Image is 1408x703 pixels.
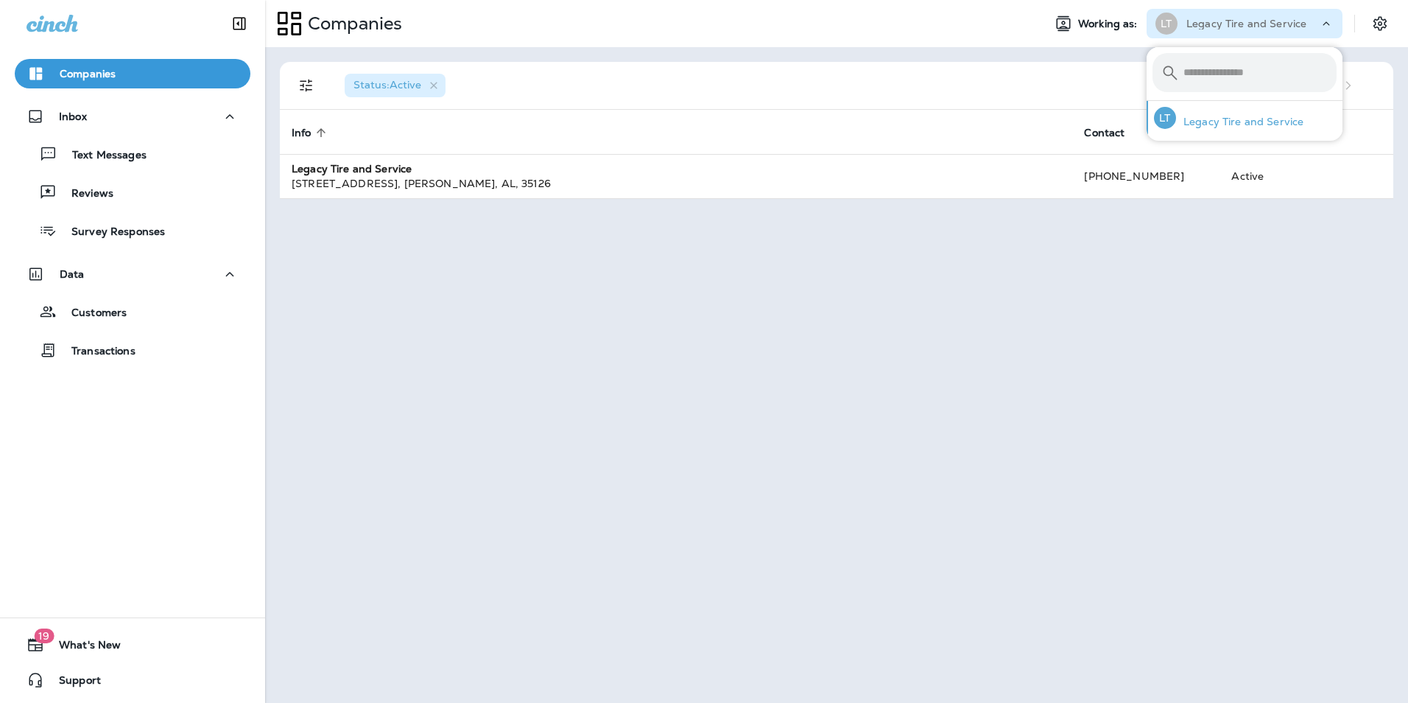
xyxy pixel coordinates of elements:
[57,187,113,201] p: Reviews
[57,345,135,359] p: Transactions
[292,162,412,175] strong: Legacy Tire and Service
[57,307,127,321] p: Customers
[15,630,250,660] button: 19What's New
[15,665,250,695] button: Support
[44,639,121,657] span: What's New
[1367,10,1393,37] button: Settings
[60,268,85,280] p: Data
[15,139,250,169] button: Text Messages
[292,127,311,139] span: Info
[34,629,54,643] span: 19
[15,59,250,88] button: Companies
[292,176,1060,191] div: [STREET_ADDRESS] , [PERSON_NAME] , AL , 35126
[302,13,402,35] p: Companies
[15,296,250,327] button: Customers
[1078,18,1141,30] span: Working as:
[15,259,250,289] button: Data
[1084,126,1144,139] span: Contact
[15,335,250,366] button: Transactions
[60,68,116,80] p: Companies
[353,78,421,91] span: Status : Active
[1147,101,1342,135] button: LTLegacy Tire and Service
[292,71,321,100] button: Filters
[57,225,165,239] p: Survey Responses
[15,102,250,131] button: Inbox
[1176,116,1303,127] p: Legacy Tire and Service
[1084,127,1124,139] span: Contact
[15,215,250,246] button: Survey Responses
[1186,18,1306,29] p: Legacy Tire and Service
[59,111,87,122] p: Inbox
[15,177,250,208] button: Reviews
[44,674,101,692] span: Support
[219,9,260,38] button: Collapse Sidebar
[57,149,147,163] p: Text Messages
[1154,107,1176,129] div: LT
[1072,154,1219,198] td: [PHONE_NUMBER]
[1155,13,1178,35] div: LT
[345,74,446,97] div: Status:Active
[292,126,331,139] span: Info
[1219,154,1314,198] td: Active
